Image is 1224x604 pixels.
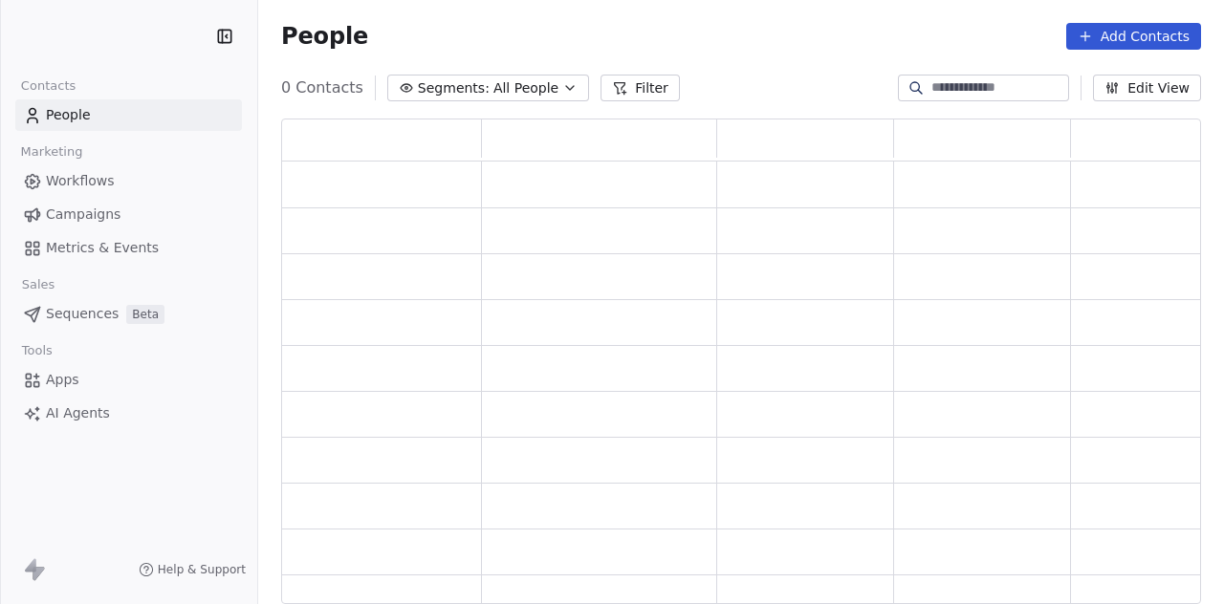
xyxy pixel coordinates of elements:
span: Help & Support [158,562,246,577]
span: 0 Contacts [281,76,363,99]
button: Edit View [1093,75,1201,101]
span: All People [493,78,558,98]
span: Segments: [418,78,490,98]
a: SequencesBeta [15,298,242,330]
a: AI Agents [15,398,242,429]
span: Beta [126,305,164,324]
span: Campaigns [46,205,120,225]
a: Metrics & Events [15,232,242,264]
button: Filter [601,75,680,101]
span: People [281,22,368,51]
a: Apps [15,364,242,396]
span: Apps [46,370,79,390]
a: Help & Support [139,562,246,577]
button: Add Contacts [1066,23,1201,50]
a: Workflows [15,165,242,197]
span: Workflows [46,171,115,191]
span: Marketing [12,138,91,166]
span: Sales [13,270,63,299]
span: Sequences [46,304,119,324]
a: People [15,99,242,131]
span: Contacts [12,72,84,100]
a: Campaigns [15,199,242,230]
span: Tools [13,336,60,365]
span: Metrics & Events [46,238,159,258]
span: AI Agents [46,403,110,423]
span: People [46,105,91,125]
